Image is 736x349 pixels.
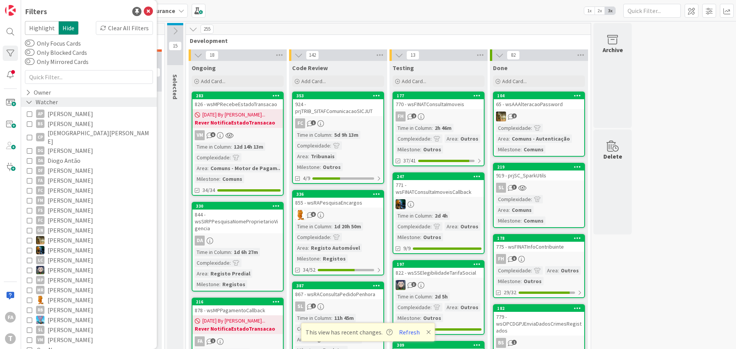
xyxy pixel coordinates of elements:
button: RL [PERSON_NAME] [27,295,151,305]
span: : [432,292,433,301]
span: [PERSON_NAME] [48,305,93,315]
div: BS [36,120,44,128]
div: DG [36,146,44,155]
div: 197 [393,261,484,268]
span: Diogo Antão [48,156,80,165]
div: 353924 - prjTRIB_SITAFComunicacaoSICJUT [293,92,383,116]
div: Complexidade [396,222,430,231]
span: [PERSON_NAME] [48,245,93,255]
span: : [430,303,432,311]
button: SL [PERSON_NAME] [27,325,151,335]
span: [PERSON_NAME] [48,185,93,195]
button: FC [PERSON_NAME] [27,215,151,225]
div: Milestone [396,233,420,241]
button: JC [PERSON_NAME] [27,235,151,245]
img: LS [36,266,44,274]
div: 178 [494,235,584,242]
div: 283 [196,93,283,98]
span: : [320,254,321,263]
span: : [531,195,532,203]
span: [PERSON_NAME] [48,315,93,325]
div: Area [295,152,308,161]
span: : [430,134,432,143]
div: 779 - wsOPCDGPJEnviaDadosCrimesRegistados [494,312,584,336]
div: FA [192,336,283,346]
span: : [330,233,331,241]
div: 177 [397,93,484,98]
img: Visit kanbanzone.com [5,5,16,16]
div: DA [192,236,283,246]
div: 822 - wsSSElegibilidadeTarifaSocial [393,268,484,278]
div: FH [496,254,506,264]
div: 775 - wsFINATInfoContribuinte [494,242,584,252]
div: RL [293,210,383,220]
div: FC [293,118,383,128]
div: Milestone [195,175,219,183]
span: [DATE] By [PERSON_NAME]... [202,111,265,119]
div: AP [36,110,44,118]
div: Area [295,335,308,344]
div: 104 [494,92,584,99]
div: 330844 - wsSIRPPesquisaNomeProprietarioVigencia [192,203,283,233]
button: Refresh [396,327,422,337]
span: [PERSON_NAME] [48,235,93,245]
div: 216 [192,298,283,305]
div: 2d 5h [433,292,450,301]
span: : [420,145,421,154]
div: FC [36,186,44,195]
div: 844 - wsSIRPPesquisaNomeProprietarioVigencia [192,210,283,233]
div: Outros [458,303,480,311]
div: Area [445,303,457,311]
button: Only Blocked Cards [25,49,34,56]
button: MR [PERSON_NAME] [27,285,151,295]
span: : [230,259,231,267]
div: FC [36,216,44,224]
span: : [420,314,421,322]
div: 178775 - wsFINATInfoContribuinte [494,235,584,252]
div: SL [496,183,506,193]
span: : [531,124,532,132]
span: 34/34 [202,186,215,194]
div: Outros [458,134,480,143]
div: Comuns [522,145,545,154]
div: Area [195,269,207,278]
div: 182 [497,306,584,311]
span: 6 [311,212,316,217]
div: Complexidade [396,303,430,311]
span: : [219,175,220,183]
div: 867 - wsRAConsultaPedidoPenhora [293,289,383,299]
span: 6 [512,256,517,261]
div: BS [496,338,506,348]
div: VM [195,130,205,140]
div: SL [36,326,44,334]
div: BS [494,338,584,348]
div: Milestone [396,314,420,322]
div: DF [36,166,44,175]
span: Add Card... [502,78,527,85]
div: FA [36,176,44,185]
div: 247 [393,173,484,180]
div: 924 - prjTRIB_SITAFComunicacaoSICJUT [293,99,383,116]
img: JC [496,111,506,121]
div: 178 [497,236,584,241]
span: : [320,163,321,171]
span: [PERSON_NAME] [48,275,93,285]
div: 2d 4h [433,211,450,220]
div: Complexidade [496,124,531,132]
div: Registos [220,280,247,288]
button: LC [PERSON_NAME] [27,255,151,265]
div: 65 - wsAAAlteracaoPassword [494,99,584,109]
span: [DATE] By [PERSON_NAME]... [202,317,265,325]
div: 2h 46m [433,124,453,132]
span: : [509,134,510,143]
div: Time in Column [195,143,231,151]
label: Only Mirrored Cards [25,57,89,66]
button: Only Focus Cards [25,39,34,47]
img: JC [36,236,44,244]
div: FA [195,336,205,346]
span: : [207,269,209,278]
span: : [430,222,432,231]
div: 197 [397,262,484,267]
div: Complexidade [295,233,330,241]
img: JC [396,199,406,209]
